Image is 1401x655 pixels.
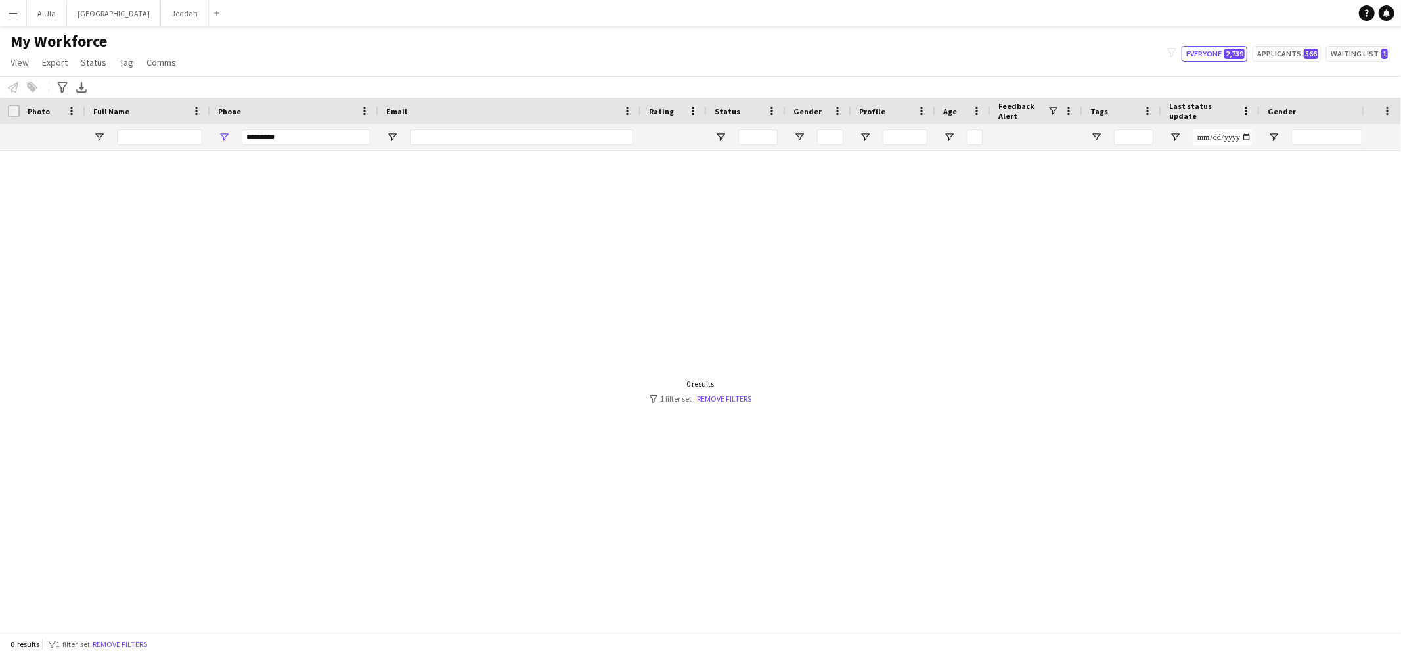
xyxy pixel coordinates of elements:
[11,56,29,68] span: View
[697,394,751,404] a: Remove filters
[120,56,133,68] span: Tag
[738,129,778,145] input: Status Filter Input
[141,54,181,71] a: Comms
[998,101,1047,121] span: Feedback Alert
[161,1,209,26] button: Jeddah
[859,106,885,116] span: Profile
[27,1,67,26] button: AlUla
[11,32,107,51] span: My Workforce
[81,56,106,68] span: Status
[1193,129,1252,145] input: Last status update Filter Input
[1291,129,1383,145] input: Gender Filter Input
[793,131,805,143] button: Open Filter Menu
[117,129,202,145] input: Full Name Filter Input
[114,54,139,71] a: Tag
[859,131,871,143] button: Open Filter Menu
[37,54,73,71] a: Export
[410,129,633,145] input: Email Filter Input
[218,131,230,143] button: Open Filter Menu
[715,131,726,143] button: Open Filter Menu
[55,79,70,95] app-action-btn: Advanced filters
[650,394,751,404] div: 1 filter set
[1268,131,1279,143] button: Open Filter Menu
[76,54,112,71] a: Status
[1224,49,1245,59] span: 2,739
[1381,49,1388,59] span: 1
[1304,49,1318,59] span: 566
[90,637,150,652] button: Remove filters
[1326,46,1390,62] button: Waiting list1
[218,106,241,116] span: Phone
[242,129,370,145] input: Phone Filter Input
[74,79,89,95] app-action-btn: Export XLSX
[1169,131,1181,143] button: Open Filter Menu
[146,56,176,68] span: Comms
[8,105,20,117] input: Column with Header Selection
[1090,131,1102,143] button: Open Filter Menu
[5,54,34,71] a: View
[42,56,68,68] span: Export
[93,131,105,143] button: Open Filter Menu
[715,106,740,116] span: Status
[817,129,843,145] input: Gender Filter Input
[1090,106,1108,116] span: Tags
[56,639,90,649] span: 1 filter set
[650,379,751,389] div: 0 results
[967,129,983,145] input: Age Filter Input
[93,106,129,116] span: Full Name
[649,106,674,116] span: Rating
[386,131,398,143] button: Open Filter Menu
[1253,46,1321,62] button: Applicants566
[883,129,927,145] input: Profile Filter Input
[1169,101,1236,121] span: Last status update
[943,106,957,116] span: Age
[1268,106,1296,116] span: Gender
[1114,129,1153,145] input: Tags Filter Input
[67,1,161,26] button: [GEOGRAPHIC_DATA]
[28,106,50,116] span: Photo
[793,106,822,116] span: Gender
[1182,46,1247,62] button: Everyone2,739
[943,131,955,143] button: Open Filter Menu
[386,106,407,116] span: Email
